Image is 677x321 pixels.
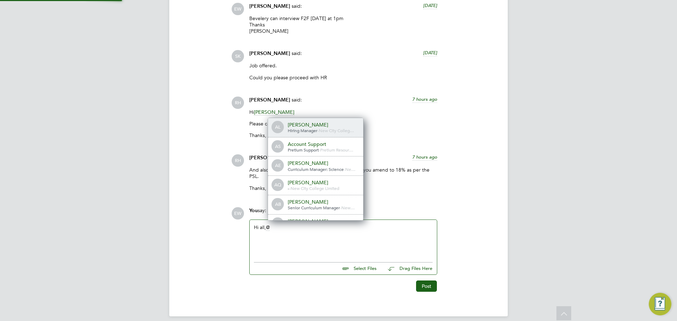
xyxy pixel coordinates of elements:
div: Account Support [288,141,358,147]
span: Ne… [345,166,355,172]
span: - [288,185,289,191]
span: 7 hours ago [412,96,437,102]
span: [PERSON_NAME] [249,155,290,161]
p: Hi [249,109,437,115]
span: AQ [272,179,283,191]
p: And also mark up is showing at 36.63% please can you amend to 18% as per the PSL. [249,167,437,179]
button: Engage Resource Center [649,293,671,315]
span: [PERSON_NAME] [254,109,294,116]
div: Hi all, [254,224,433,254]
span: said: [292,3,302,9]
div: say: [249,207,437,220]
button: Drag Files Here [382,261,433,276]
span: - [317,128,319,133]
span: [PERSON_NAME] [249,97,290,103]
p: Thanks, [249,185,437,191]
span: EW [232,207,244,220]
span: - [319,147,320,153]
span: Curriculum Manager: Science [288,166,344,172]
span: Senior Curriculum Manager [288,205,340,210]
span: 7 hours ago [412,154,437,160]
span: AL [272,122,283,133]
span: [PERSON_NAME] [249,50,290,56]
span: [PERSON_NAME] [249,3,290,9]
div: [PERSON_NAME] [288,160,358,166]
div: [PERSON_NAME] [288,122,358,128]
span: - [344,166,345,172]
span: You [249,208,258,214]
span: AB [272,199,283,210]
div: [PERSON_NAME] [288,179,358,186]
span: [DATE] [423,50,437,56]
span: said: [292,50,302,56]
span: AE [272,160,283,171]
span: Pretium Support [288,147,319,153]
span: - [340,205,341,210]
span: EW [232,3,244,15]
span: said: [292,97,302,103]
button: Post [416,280,437,292]
span: RH [232,97,244,109]
span: RH [232,154,244,167]
span: Hiring Manager [288,128,317,133]
span: [DATE] [423,2,437,8]
span: - [289,185,291,191]
span: Pretium Resour… [320,147,353,153]
span: AH [272,218,283,229]
div: [PERSON_NAME] [288,199,358,205]
p: Job offered. [249,62,437,69]
p: Bevelery can interview F2F [DATE] at 1pm Thanks [PERSON_NAME] [249,15,437,35]
p: Thanks, [249,132,437,138]
span: New City Colleg… [319,128,354,133]
span: New… [341,205,355,210]
span: New City College Limited [291,185,339,191]
span: SK [232,50,244,62]
p: Please can you upload vetting for Beverley. [249,121,437,127]
div: [PERSON_NAME] [288,218,358,224]
p: Could you please proceed with HR [249,74,437,81]
span: AS [272,141,283,152]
